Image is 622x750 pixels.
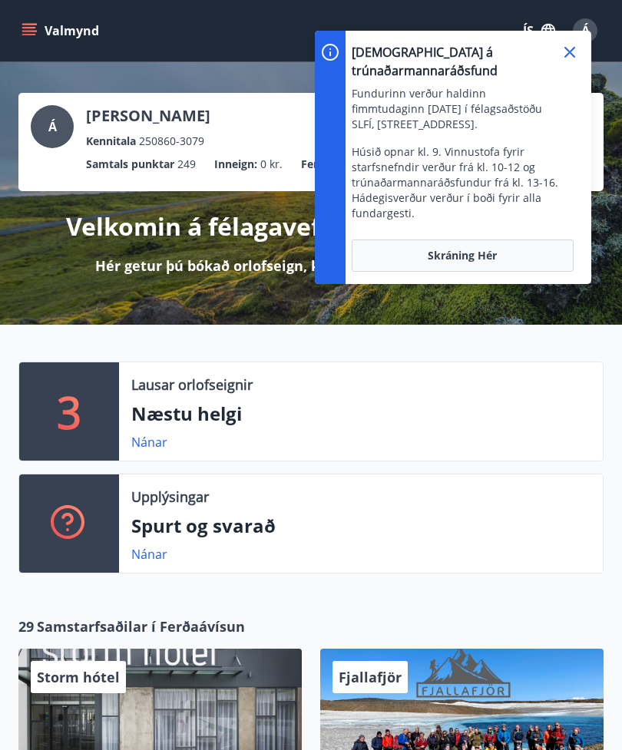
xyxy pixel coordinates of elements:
[260,156,283,173] span: 0 kr.
[18,616,34,636] span: 29
[131,434,167,451] a: Nánar
[567,12,604,49] button: Á
[301,156,369,173] p: Ferðaávísun :
[352,43,561,80] p: [DEMOGRAPHIC_DATA] á trúnaðarmannaráðsfund
[37,668,120,686] span: Storm hótel
[581,22,590,39] span: Á
[48,118,57,135] span: Á
[18,17,105,45] button: menu
[131,546,167,563] a: Nánar
[131,401,591,427] p: Næstu helgi
[428,248,497,263] span: Skráning hér
[86,105,210,127] p: [PERSON_NAME]
[139,133,204,150] span: 250860-3079
[177,156,196,173] span: 249
[214,156,257,173] p: Inneign :
[131,513,591,539] p: Spurt og svarað
[352,144,561,221] p: Húsið opnar kl. 9. Vinnustofa fyrir starfsnefndir verður frá kl. 10-12 og trúnaðarmannaráðsfundur...
[352,86,561,132] p: Fundurinn verður haldinn fimmtudaginn [DATE] í félagsaðstöðu SLFÍ, [STREET_ADDRESS].
[339,668,402,686] span: Fjallafjör
[57,382,81,441] p: 3
[131,487,209,507] p: Upplýsingar
[131,375,253,395] p: Lausar orlofseignir
[66,210,557,243] p: Velkomin á félagavef sjúkraliðafélagsins
[95,256,528,276] p: Hér getur þú bókað orlofseign, keypt ferðaávísun og gjafabréf.
[37,616,245,636] span: Samstarfsaðilar í Ferðaávísun
[86,133,136,150] p: Kennitala
[86,156,174,173] p: Samtals punktar
[352,240,574,272] button: Skráning hér
[514,17,564,45] button: ÍS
